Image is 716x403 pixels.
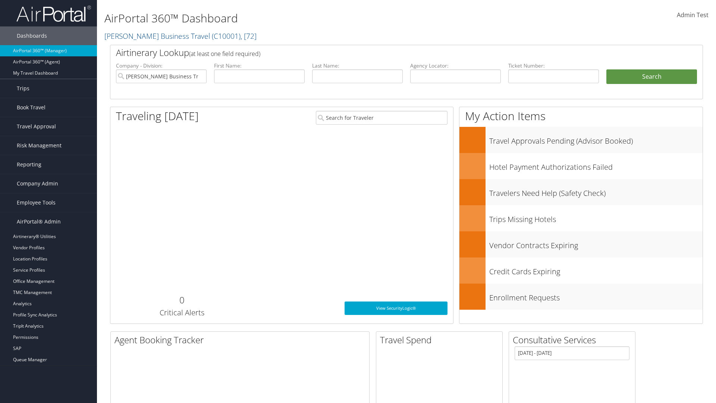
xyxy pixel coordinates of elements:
[17,174,58,193] span: Company Admin
[410,62,501,69] label: Agency Locator:
[459,284,703,310] a: Enrollment Requests
[489,237,703,251] h3: Vendor Contracts Expiring
[17,117,56,136] span: Travel Approval
[17,193,56,212] span: Employee Tools
[459,127,703,153] a: Travel Approvals Pending (Advisor Booked)
[380,334,502,346] h2: Travel Spend
[677,4,709,27] a: Admin Test
[513,334,635,346] h2: Consultative Services
[489,289,703,303] h3: Enrollment Requests
[459,257,703,284] a: Credit Cards Expiring
[189,50,260,58] span: (at least one field required)
[17,98,45,117] span: Book Travel
[104,31,257,41] a: [PERSON_NAME] Business Travel
[459,108,703,124] h1: My Action Items
[489,158,703,172] h3: Hotel Payment Authorizations Failed
[316,111,447,125] input: Search for Traveler
[116,62,207,69] label: Company - Division:
[489,210,703,225] h3: Trips Missing Hotels
[459,231,703,257] a: Vendor Contracts Expiring
[489,132,703,146] h3: Travel Approvals Pending (Advisor Booked)
[116,46,648,59] h2: Airtinerary Lookup
[489,184,703,199] h3: Travelers Need Help (Safety Check)
[345,302,447,315] a: View SecurityLogic®
[489,263,703,277] h3: Credit Cards Expiring
[116,307,248,318] h3: Critical Alerts
[606,69,697,84] button: Search
[459,153,703,179] a: Hotel Payment Authorizations Failed
[16,5,91,22] img: airportal-logo.png
[241,31,257,41] span: , [ 72 ]
[17,79,29,98] span: Trips
[104,10,507,26] h1: AirPortal 360™ Dashboard
[312,62,403,69] label: Last Name:
[214,62,305,69] label: First Name:
[677,11,709,19] span: Admin Test
[17,212,61,231] span: AirPortal® Admin
[116,294,248,306] h2: 0
[17,155,41,174] span: Reporting
[17,26,47,45] span: Dashboards
[212,31,241,41] span: ( C10001 )
[116,108,199,124] h1: Traveling [DATE]
[459,205,703,231] a: Trips Missing Hotels
[459,179,703,205] a: Travelers Need Help (Safety Check)
[17,136,62,155] span: Risk Management
[114,334,369,346] h2: Agent Booking Tracker
[508,62,599,69] label: Ticket Number:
